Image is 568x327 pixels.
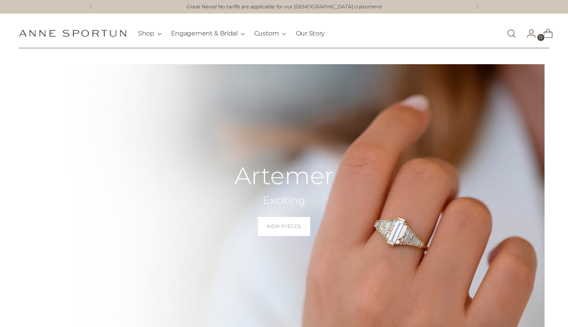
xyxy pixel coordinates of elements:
a: Our Story [296,25,325,42]
a: Anne Sportun Fine Jewellery [19,30,126,37]
span: New Pieces [267,223,301,230]
a: New Pieces [258,217,310,236]
h2: Artemer [234,163,334,189]
a: Open search modal [503,26,519,41]
button: Shop [138,25,161,42]
button: Engagement & Bridal [171,25,245,42]
a: Open cart modal [537,26,553,41]
h2: Exciting [234,193,334,207]
span: 0 [537,34,544,41]
a: Great News! No tariffs are applicable for our [DEMOGRAPHIC_DATA] customers! [187,3,382,11]
button: Custom [254,25,286,42]
a: Go to the account page [520,26,536,41]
